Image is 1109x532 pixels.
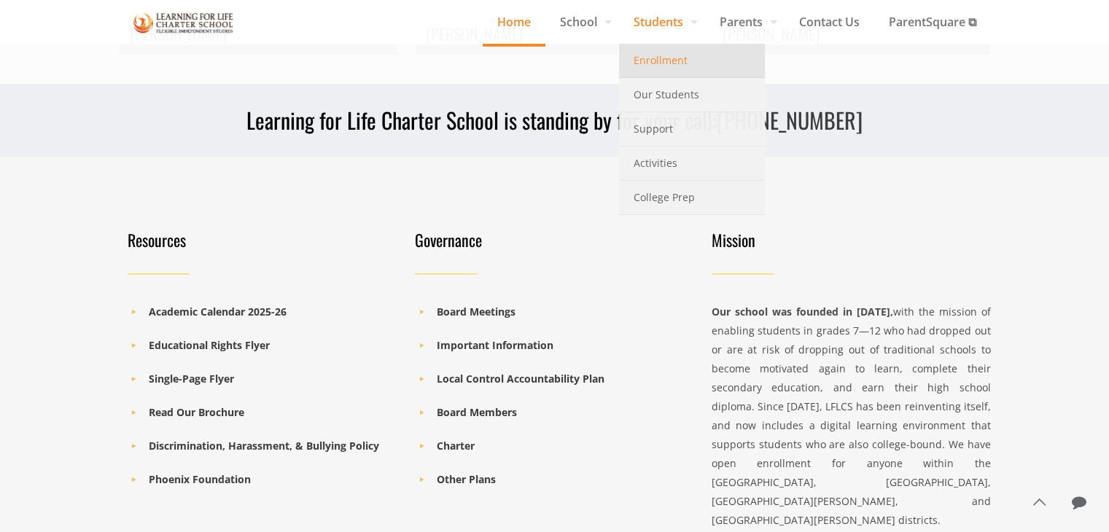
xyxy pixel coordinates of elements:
a: Educational Rights Flyer [149,338,270,352]
span: Support [634,120,673,138]
a: College Prep [619,181,765,215]
a: Discrimination, Harassment, & Bullying Policy [149,439,379,453]
a: Read Our Brochure [149,405,244,419]
span: Students [619,11,705,33]
a: Single-Page Flyer [149,372,234,386]
a: Activities [619,146,765,181]
span: Activities [634,154,677,173]
span: Home [483,11,545,33]
span: College Prep [634,188,695,207]
span: Enrollment [634,51,688,70]
div: with the mission of enabling students in grades 7—12 who had dropped out or are at risk of droppi... [712,302,991,530]
a: Our Students [619,78,765,112]
h3: Learning for Life Charter School is standing by for your call: [119,106,991,135]
a: Important Information [437,338,553,352]
a: Board Meetings [437,305,515,318]
h4: Governance [415,230,685,250]
h4: Resources [128,230,398,250]
span: School [545,11,619,33]
a: Other Plans [437,472,496,486]
span: Our Students [634,85,699,104]
a: Academic Calendar 2025-26 [149,305,287,318]
strong: Our school was founded in [DATE], [712,305,893,318]
a: Charter [437,439,475,453]
span: Parents [705,11,785,33]
a: Enrollment [619,44,765,78]
img: Home [133,10,234,36]
a: Board Members [437,405,517,419]
a: Support [619,112,765,146]
span: ParentSquare ⧉ [874,11,991,33]
h4: Mission [712,230,991,250]
a: Back to top icon [1024,487,1054,517]
span: Contact Us [785,11,874,33]
a: Phoenix Foundation [149,472,251,486]
a: Local Control Accountability Plan [437,372,604,386]
a: [PHONE_NUMBER] [717,103,863,136]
